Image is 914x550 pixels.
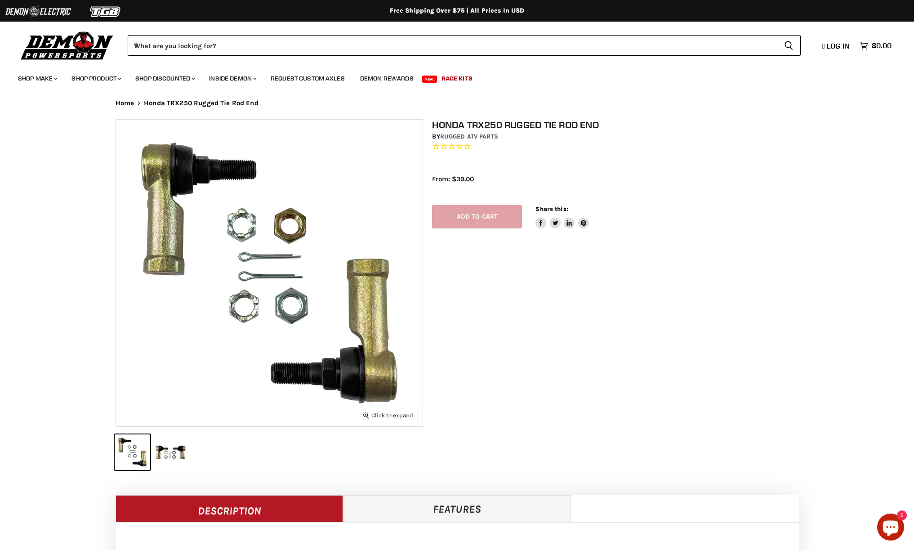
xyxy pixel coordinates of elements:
div: by [432,132,808,142]
a: Home [116,99,134,107]
a: $0.00 [855,39,896,52]
a: Description [116,495,343,522]
a: Features [343,495,571,522]
a: Shop Product [65,69,127,88]
input: When autocomplete results are available use up and down arrows to review and enter to select [128,35,777,56]
ul: Main menu [11,66,889,88]
aside: Share this: [535,205,589,229]
img: Demon Electric Logo 2 [4,3,72,20]
form: Product [128,35,801,56]
button: Honda TRX250 Rugged Tie Rod End thumbnail [153,434,188,470]
a: Log in [818,42,855,50]
span: Honda TRX250 Rugged Tie Rod End [144,99,259,107]
img: Demon Powersports [18,29,116,61]
a: Request Custom Axles [264,69,352,88]
h1: Honda TRX250 Rugged Tie Rod End [432,119,808,130]
span: $0.00 [872,41,892,50]
a: Demon Rewards [353,69,420,88]
nav: Breadcrumbs [98,99,817,107]
a: Inside Demon [202,69,262,88]
a: Shop Make [11,69,63,88]
button: Honda TRX250 Rugged Tie Rod End thumbnail [115,434,150,470]
img: TGB Logo 2 [72,3,139,20]
span: Share this: [535,206,568,212]
img: Honda TRX250 Rugged Tie Rod End [116,120,423,426]
a: Shop Discounted [129,69,201,88]
div: Free Shipping Over $75 | All Prices In USD [98,7,817,15]
span: From: $39.00 [432,175,474,183]
a: Rugged ATV Parts [440,133,498,140]
span: Click to expand [363,412,413,419]
inbox-online-store-chat: Shopify online store chat [874,514,907,543]
a: Race Kits [435,69,479,88]
button: Click to expand [359,409,418,421]
span: Log in [827,41,850,50]
span: New! [422,76,437,83]
span: Rated 0.0 out of 5 stars 0 reviews [432,142,808,152]
button: Search [777,35,801,56]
